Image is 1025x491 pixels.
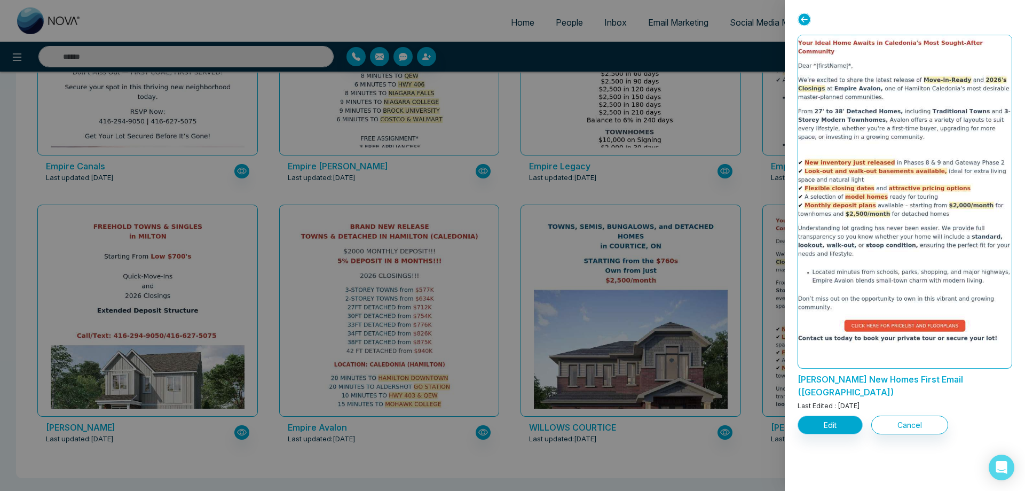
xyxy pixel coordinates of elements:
p: Hamilton New Homes First Email (Avalon) [798,369,1012,399]
div: Open Intercom Messenger [989,455,1014,480]
span: Last Edited : [DATE] [798,402,860,410]
button: Cancel [871,416,948,434]
button: Edit [798,416,863,434]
